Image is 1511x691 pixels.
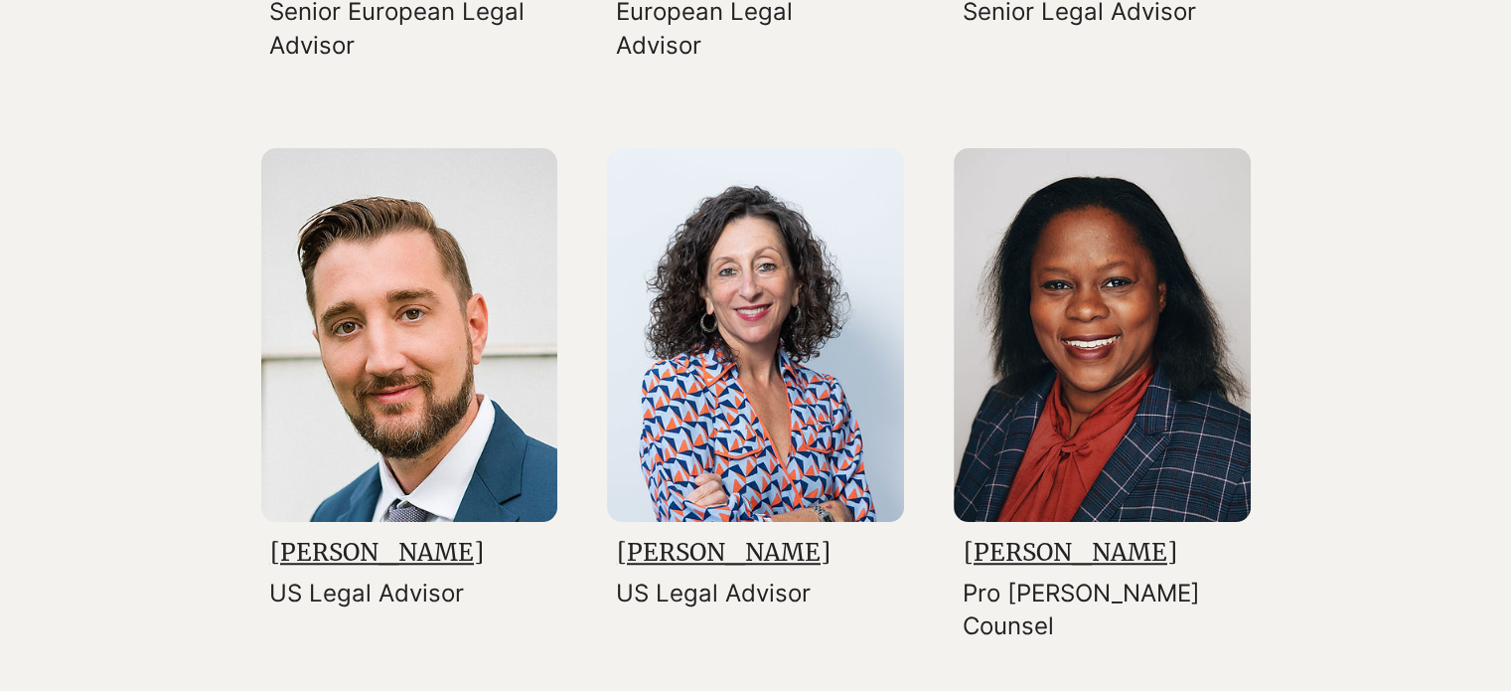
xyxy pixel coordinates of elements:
p: US Legal Advisor [269,577,536,610]
p: US Legal Advisor [616,577,883,610]
a: [PERSON_NAME] [617,537,831,568]
a: [PERSON_NAME] [270,537,484,568]
p: Pro [PERSON_NAME] Counsel [963,577,1230,643]
a: [PERSON_NAME] [964,537,1177,568]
